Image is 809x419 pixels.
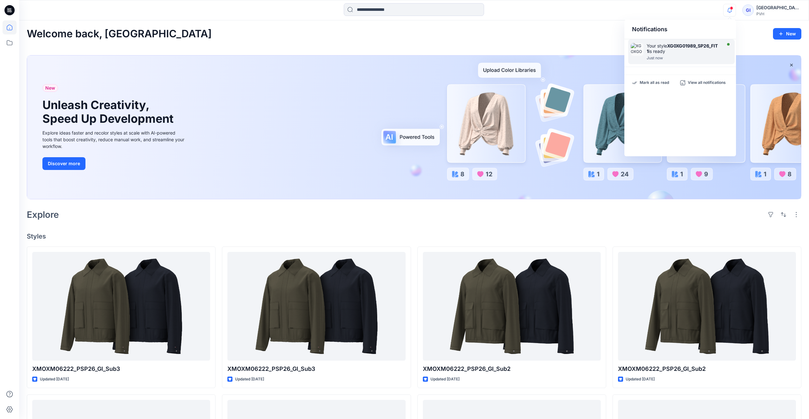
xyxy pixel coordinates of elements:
[227,252,405,361] a: XMOXM06222_PSP26_GI_Sub3
[688,80,726,86] p: View all notifications
[42,129,186,150] div: Explore ideas faster and recolor styles at scale with AI-powered tools that boost creativity, red...
[647,43,718,54] strong: XG0XG01989_SP26_FIT 1
[773,28,801,40] button: New
[27,28,212,40] h2: Welcome back, [GEOGRAPHIC_DATA]
[227,364,405,373] p: XMOXM06222_PSP26_GI_Sub3
[235,376,264,383] p: Updated [DATE]
[423,364,601,373] p: XMOXM06222_PSP26_GI_Sub2
[624,20,736,39] div: Notifications
[756,11,801,16] div: PVH
[618,364,796,373] p: XMOXM06222_PSP26_GI_Sub2
[423,252,601,361] a: XMOXM06222_PSP26_GI_Sub2
[32,364,210,373] p: XMOXM06222_PSP26_GI_Sub3
[430,376,460,383] p: Updated [DATE]
[40,376,69,383] p: Updated [DATE]
[32,252,210,361] a: XMOXM06222_PSP26_GI_Sub3
[42,157,85,170] button: Discover more
[42,157,186,170] a: Discover more
[618,252,796,361] a: XMOXM06222_PSP26_GI_Sub2
[742,4,754,16] div: GI
[756,4,801,11] div: [GEOGRAPHIC_DATA] [GEOGRAPHIC_DATA]
[647,43,720,54] div: Your style is ready
[27,232,801,240] h4: Styles
[631,43,644,56] img: XGOXGO1989 二次样
[42,98,176,126] h1: Unleash Creativity, Speed Up Development
[45,84,55,92] span: New
[640,80,669,86] p: Mark all as read
[626,376,655,383] p: Updated [DATE]
[647,56,720,60] div: Thursday, August 21, 2025 14:07
[27,209,59,220] h2: Explore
